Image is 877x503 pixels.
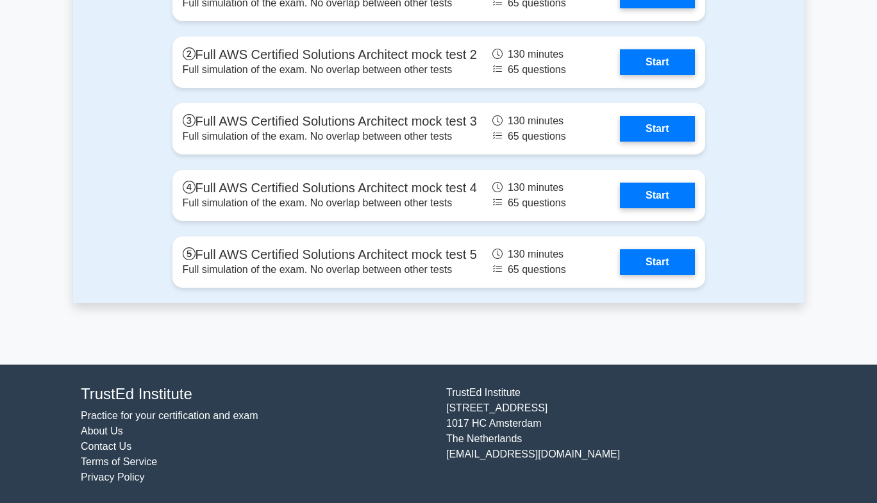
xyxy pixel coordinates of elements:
a: Start [620,116,694,142]
a: Start [620,49,694,75]
h4: TrustEd Institute [81,385,431,404]
a: Contact Us [81,441,131,452]
a: Terms of Service [81,456,157,467]
a: Practice for your certification and exam [81,410,258,421]
a: About Us [81,425,123,436]
a: Start [620,249,694,275]
a: Privacy Policy [81,472,145,482]
div: TrustEd Institute [STREET_ADDRESS] 1017 HC Amsterdam The Netherlands [EMAIL_ADDRESS][DOMAIN_NAME] [438,385,804,486]
a: Start [620,183,694,208]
